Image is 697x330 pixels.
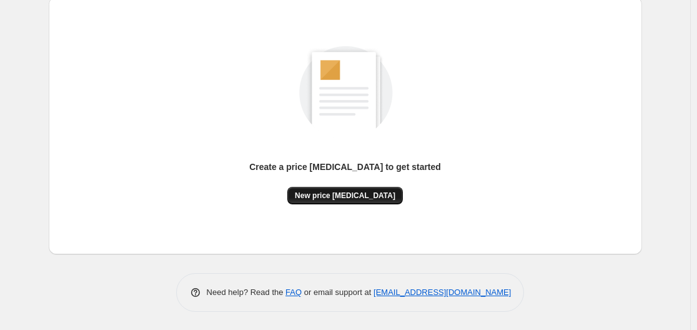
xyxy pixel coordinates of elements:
[295,191,395,201] span: New price [MEDICAL_DATA]
[249,161,441,173] p: Create a price [MEDICAL_DATA] to get started
[207,287,286,297] span: Need help? Read the
[373,287,511,297] a: [EMAIL_ADDRESS][DOMAIN_NAME]
[287,187,403,204] button: New price [MEDICAL_DATA]
[302,287,373,297] span: or email support at
[285,287,302,297] a: FAQ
